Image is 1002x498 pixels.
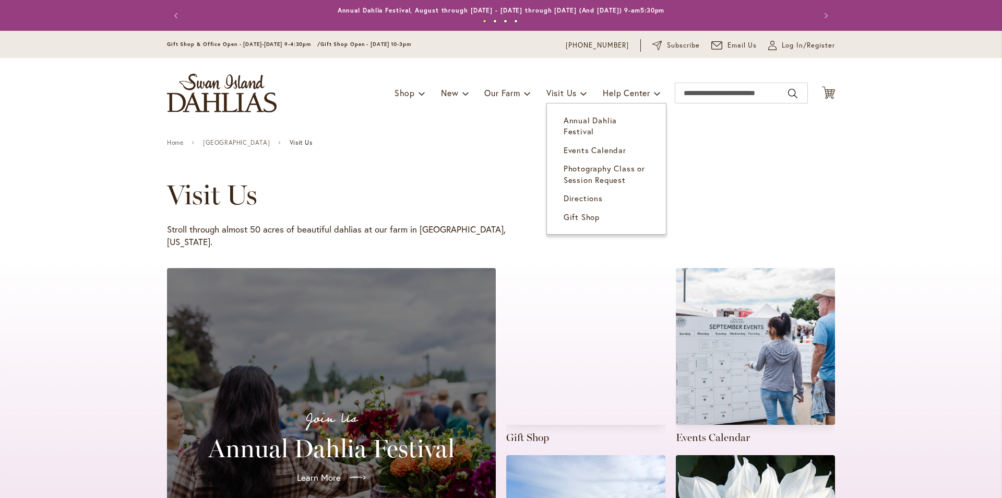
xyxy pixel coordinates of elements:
[338,6,665,14] a: Annual Dahlia Festival, August through [DATE] - [DATE] through [DATE] (And [DATE]) 9-am5:30pm
[203,139,270,146] a: [GEOGRAPHIC_DATA]
[167,5,188,26] button: Previous
[814,5,835,26] button: Next
[297,471,341,484] span: Learn More
[667,40,700,51] span: Subscribe
[564,212,600,222] span: Gift Shop
[320,41,411,48] span: Gift Shop Open - [DATE] 10-3pm
[484,87,520,98] span: Our Farm
[493,19,497,23] button: 2 of 4
[180,434,483,463] h2: Annual Dahlia Festival
[483,19,486,23] button: 1 of 4
[652,40,700,51] a: Subscribe
[167,74,277,112] a: store logo
[167,139,183,146] a: Home
[782,40,835,51] span: Log In/Register
[167,41,320,48] span: Gift Shop & Office Open - [DATE]-[DATE] 9-4:30pm /
[566,40,629,51] a: [PHONE_NUMBER]
[289,463,374,492] a: Learn More
[514,19,518,23] button: 4 of 4
[727,40,757,51] span: Email Us
[564,115,617,136] span: Annual Dahlia Festival
[441,87,458,98] span: New
[564,145,626,155] span: Events Calendar
[546,87,577,98] span: Visit Us
[603,87,650,98] span: Help Center
[564,163,645,184] span: Photography Class or Session Request
[180,408,483,430] p: Join Us
[768,40,835,51] a: Log In/Register
[167,223,506,248] p: Stroll through almost 50 acres of beautiful dahlias at our farm in [GEOGRAPHIC_DATA], [US_STATE].
[711,40,757,51] a: Email Us
[167,179,805,211] h1: Visit Us
[564,193,603,203] span: Directions
[504,19,507,23] button: 3 of 4
[395,87,415,98] span: Shop
[290,139,313,146] span: Visit Us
